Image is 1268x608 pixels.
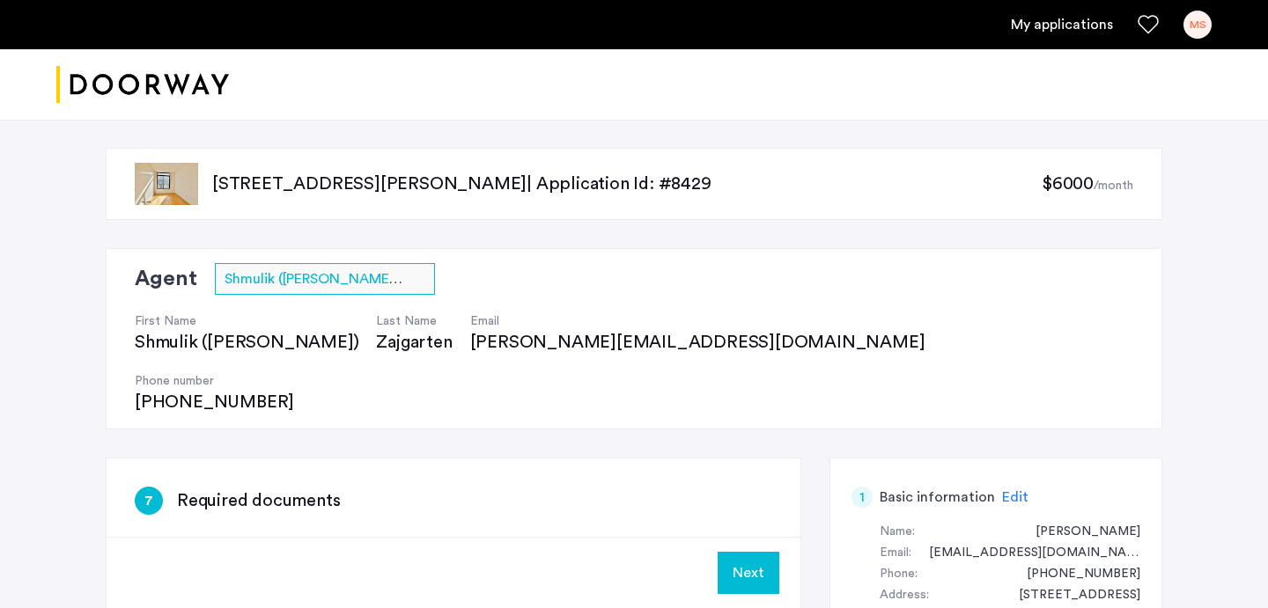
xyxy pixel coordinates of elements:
[1094,179,1133,192] sub: /month
[135,330,358,355] div: Shmulik ([PERSON_NAME])
[470,312,943,330] h4: Email
[135,487,163,515] div: 7
[376,312,452,330] h4: Last Name
[1011,14,1113,35] a: My application
[56,52,229,118] img: logo
[135,312,358,330] h4: First Name
[177,488,340,513] h3: Required documents
[1009,564,1140,585] div: +17812060241
[1042,175,1094,193] span: $6000
[851,487,873,508] div: 1
[880,522,915,543] div: Name:
[470,330,943,355] div: [PERSON_NAME][EMAIL_ADDRESS][DOMAIN_NAME]
[1138,14,1159,35] a: Favorites
[1002,490,1028,504] span: Edit
[1001,585,1140,606] div: 69 Seaview Avenue
[56,52,229,118] a: Cazamio logo
[135,372,294,390] h4: Phone number
[1183,11,1212,39] div: MS
[880,564,918,585] div: Phone:
[718,552,779,594] button: Next
[880,543,911,564] div: Email:
[880,585,929,606] div: Address:
[376,330,452,355] div: Zajgarten
[212,172,1042,196] p: [STREET_ADDRESS][PERSON_NAME] | Application Id: #8429
[135,263,197,295] h2: Agent
[911,543,1140,564] div: maxdschwarz@gmail.com
[1018,522,1140,543] div: Max Schwarz
[880,487,995,508] h5: Basic information
[135,163,198,205] img: apartment
[135,390,294,414] div: [PHONE_NUMBER]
